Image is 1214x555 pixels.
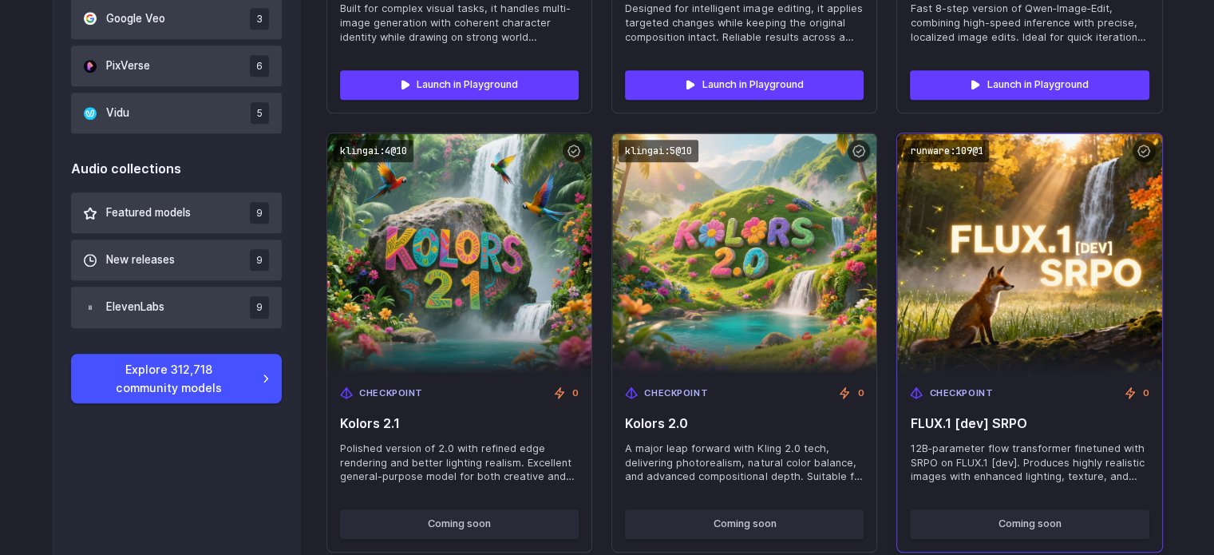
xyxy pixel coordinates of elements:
span: Polished version of 2.0 with refined edge rendering and better lighting realism. Excellent genera... [340,442,579,485]
button: Coming soon [340,509,579,538]
code: klingai:4@10 [334,140,413,163]
img: Kolors 2.0 [612,133,876,374]
span: Vidu [106,105,129,122]
span: 9 [250,249,269,271]
button: PixVerse 6 [71,46,283,86]
span: New releases [106,252,175,269]
span: ElevenLabs [106,299,164,316]
button: Vidu 5 [71,93,283,133]
code: klingai:5@10 [619,140,698,163]
span: 0 [1143,387,1149,401]
button: Featured models 9 [71,192,283,233]
span: 0 [857,387,864,401]
span: Checkpoint [644,387,708,401]
span: Featured models [106,204,191,222]
a: Launch in Playground [625,70,864,99]
a: Explore 312,718 community models [71,354,283,403]
code: runware:109@1 [904,140,989,163]
span: 9 [250,202,269,224]
button: Coming soon [910,509,1149,538]
button: Coming soon [625,509,864,538]
button: ElevenLabs 9 [71,287,283,327]
span: 3 [250,8,269,30]
span: FLUX.1 [dev] SRPO [910,416,1149,431]
span: Fast 8-step version of Qwen‑Image‑Edit, combining high-speed inference with precise, localized im... [910,2,1149,45]
span: Kolors 2.1 [340,416,579,431]
img: FLUX.1 [dev] SRPO [884,121,1175,385]
span: Designed for intelligent image editing, it applies targeted changes while keeping the original co... [625,2,864,45]
span: A major leap forward with Kling 2.0 tech, delivering photorealism, natural color balance, and adv... [625,442,864,485]
span: 0 [572,387,579,401]
span: PixVerse [106,57,150,75]
span: 12B‑parameter flow transformer finetuned with SRPO on FLUX.1 [dev]. Produces highly realistic ima... [910,442,1149,485]
span: 5 [251,102,269,124]
a: Launch in Playground [340,70,579,99]
span: 9 [250,296,269,318]
span: 6 [250,55,269,77]
span: Google Veo [106,10,165,28]
span: Kolors 2.0 [625,416,864,431]
a: Launch in Playground [910,70,1149,99]
button: New releases 9 [71,240,283,280]
img: Kolors 2.1 [327,133,591,374]
span: Checkpoint [359,387,423,401]
span: Checkpoint [929,387,993,401]
div: Audio collections [71,159,283,180]
span: Built for complex visual tasks, it handles multi-image generation with coherent character identit... [340,2,579,45]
